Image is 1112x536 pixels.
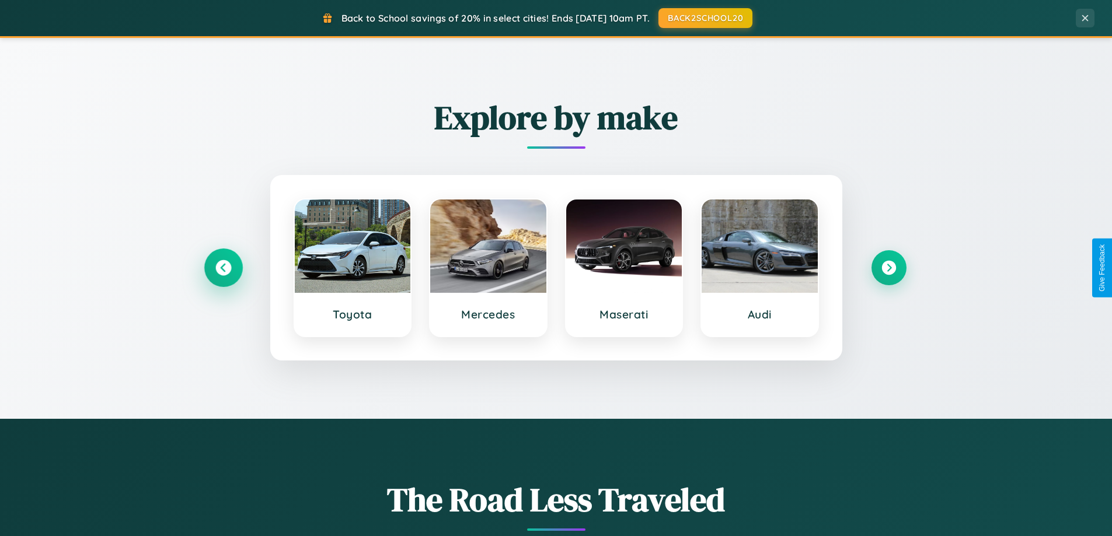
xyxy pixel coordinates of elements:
h2: Explore by make [206,95,907,140]
h3: Audi [713,307,806,321]
span: Back to School savings of 20% in select cities! Ends [DATE] 10am PT. [341,12,650,24]
h3: Maserati [578,307,671,321]
button: BACK2SCHOOL20 [658,8,752,28]
h1: The Road Less Traveled [206,477,907,522]
h3: Toyota [306,307,399,321]
div: Give Feedback [1098,244,1106,292]
h3: Mercedes [442,307,535,321]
